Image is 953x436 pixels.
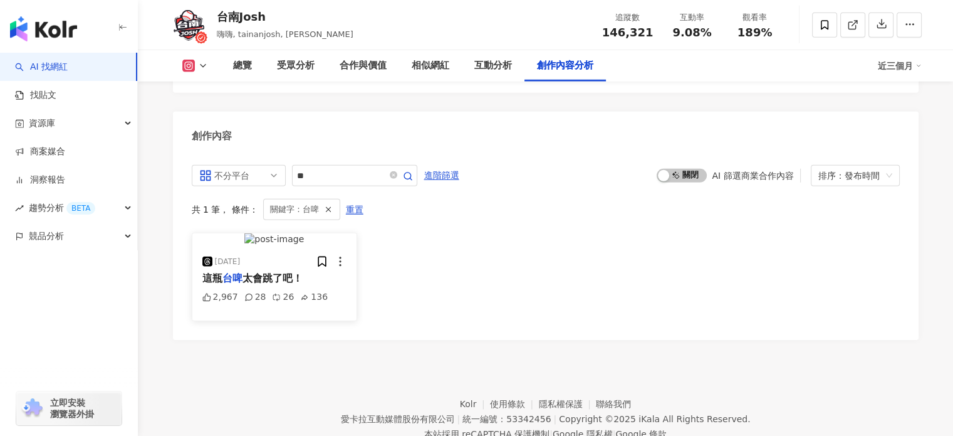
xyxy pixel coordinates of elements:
[462,414,551,424] div: 統一編號：53342456
[192,199,900,220] div: 共 1 筆 ， 條件：
[638,414,660,424] a: iKala
[390,169,397,181] span: close-circle
[170,6,207,44] img: KOL Avatar
[242,272,303,284] span: 太會跳了吧！
[818,166,881,186] div: 排序：發布時間
[192,129,232,143] div: 創作內容
[214,166,255,186] div: 不分平台
[20,398,44,418] img: chrome extension
[222,272,242,284] mark: 台啤
[712,171,793,181] div: AI 篩選商業合作內容
[215,257,241,267] div: [DATE]
[424,166,459,186] span: 進階篩選
[731,11,779,24] div: 觀看率
[29,109,55,137] span: 資源庫
[878,56,922,76] div: 近三個月
[457,414,460,424] span: |
[490,399,539,409] a: 使用條款
[244,233,304,246] img: post-image
[602,11,654,24] div: 追蹤數
[244,291,266,304] div: 28
[202,272,222,284] span: 這瓶
[602,26,654,39] span: 146,321
[596,399,631,409] a: 聯絡我們
[300,291,328,304] div: 136
[233,58,252,73] div: 總覽
[537,58,593,73] div: 創作內容分析
[669,11,716,24] div: 互動率
[16,391,122,425] a: chrome extension立即安裝 瀏覽器外掛
[559,414,750,424] div: Copyright © 2025 All Rights Reserved.
[340,58,387,73] div: 合作與價值
[15,174,65,186] a: 洞察報告
[539,399,596,409] a: 隱私權保護
[346,200,363,220] span: 重置
[340,414,454,424] div: 愛卡拉互動媒體股份有限公司
[29,222,64,250] span: 競品分析
[202,291,238,304] div: 2,967
[217,29,353,39] span: 嗨嗨, tainanjosh, [PERSON_NAME]
[672,26,711,39] span: 9.08%
[390,171,397,179] span: close-circle
[553,414,556,424] span: |
[270,203,319,216] span: 關鍵字：台啤
[460,399,490,409] a: Kolr
[345,199,364,220] button: 重置
[15,61,68,73] a: searchAI 找網紅
[50,397,94,420] span: 立即安裝 瀏覽器外掛
[15,204,24,213] span: rise
[737,26,773,39] span: 189%
[474,58,512,73] div: 互動分析
[277,58,315,73] div: 受眾分析
[29,194,95,222] span: 趨勢分析
[424,165,460,185] button: 進階篩選
[272,291,294,304] div: 26
[10,16,77,41] img: logo
[15,146,65,158] a: 商案媒合
[412,58,449,73] div: 相似網紅
[66,202,95,215] div: BETA
[217,9,353,24] div: 台南Josh
[15,89,56,102] a: 找貼文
